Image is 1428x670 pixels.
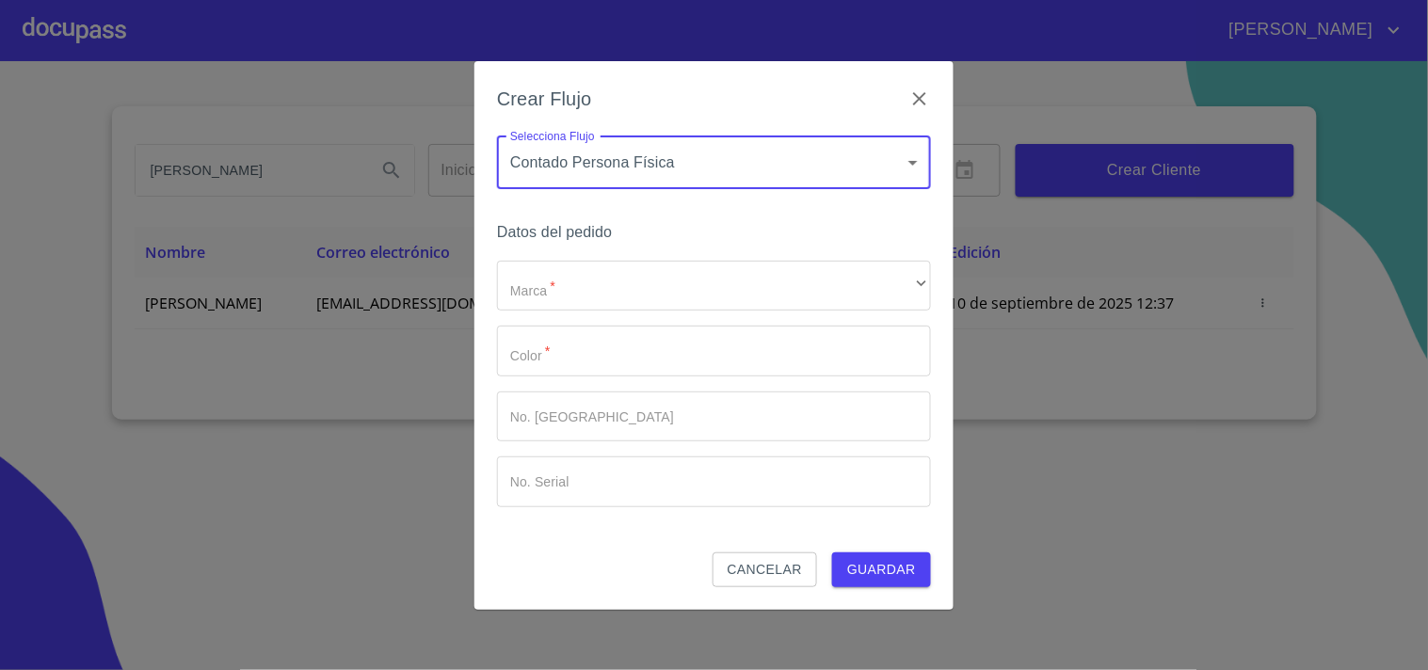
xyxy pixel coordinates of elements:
span: Guardar [847,558,916,582]
h6: Datos del pedido [497,219,931,246]
h6: Crear Flujo [497,84,592,114]
button: Cancelar [713,552,817,587]
span: Cancelar [728,558,802,582]
div: Contado Persona Física [497,136,931,189]
div: ​ [497,261,931,311]
button: Guardar [832,552,931,587]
